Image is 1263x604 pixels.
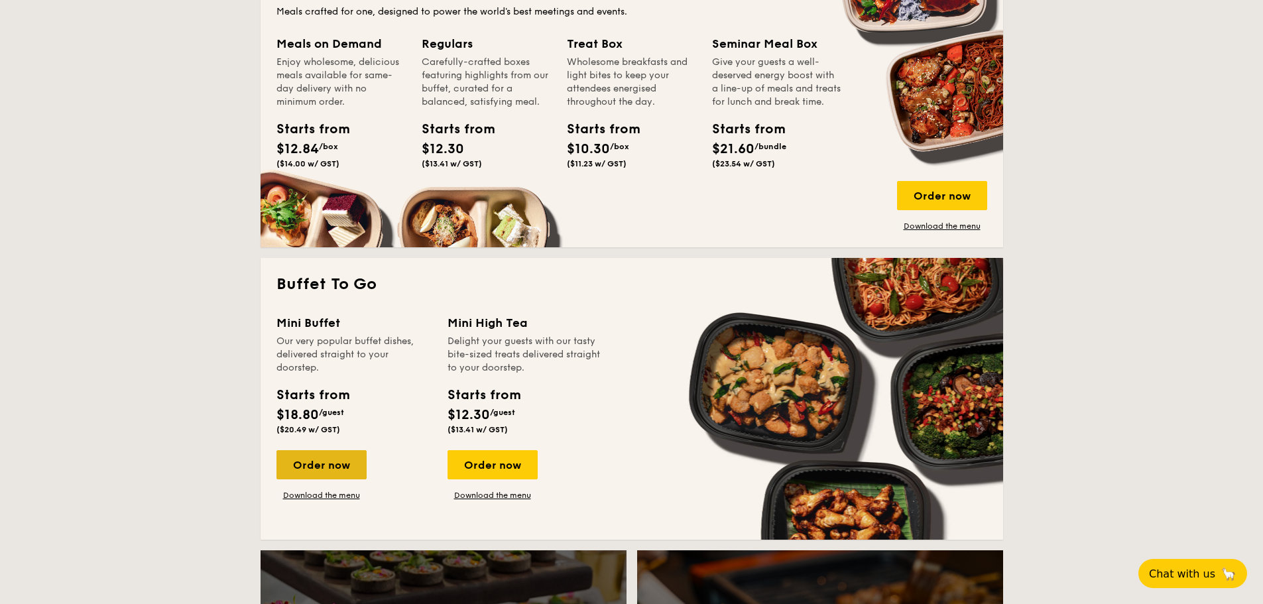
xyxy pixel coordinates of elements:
div: Wholesome breakfasts and light bites to keep your attendees energised throughout the day. [567,56,696,109]
div: Starts from [276,119,336,139]
div: Starts from [567,119,627,139]
span: $10.30 [567,141,610,157]
div: Enjoy wholesome, delicious meals available for same-day delivery with no minimum order. [276,56,406,109]
a: Download the menu [448,490,538,501]
span: $12.30 [448,407,490,423]
div: Starts from [448,385,520,405]
span: ($13.41 w/ GST) [448,425,508,434]
div: Order now [897,181,987,210]
span: ($23.54 w/ GST) [712,159,775,168]
h2: Buffet To Go [276,274,987,295]
a: Download the menu [276,490,367,501]
span: /guest [490,408,515,417]
span: /bundle [754,142,786,151]
span: Chat with us [1149,568,1215,580]
div: Give your guests a well-deserved energy boost with a line-up of meals and treats for lunch and br... [712,56,841,109]
div: Order now [448,450,538,479]
div: Meals crafted for one, designed to power the world's best meetings and events. [276,5,987,19]
div: Carefully-crafted boxes featuring highlights from our buffet, curated for a balanced, satisfying ... [422,56,551,109]
span: ($14.00 w/ GST) [276,159,339,168]
span: ($11.23 w/ GST) [567,159,627,168]
div: Mini High Tea [448,314,603,332]
div: Mini Buffet [276,314,432,332]
div: Meals on Demand [276,34,406,53]
span: /guest [319,408,344,417]
span: ($20.49 w/ GST) [276,425,340,434]
button: Chat with us🦙 [1138,559,1247,588]
div: Seminar Meal Box [712,34,841,53]
div: Our very popular buffet dishes, delivered straight to your doorstep. [276,335,432,375]
span: $21.60 [712,141,754,157]
span: $12.30 [422,141,464,157]
span: /box [610,142,629,151]
span: /box [319,142,338,151]
a: Download the menu [897,221,987,231]
div: Regulars [422,34,551,53]
div: Delight your guests with our tasty bite-sized treats delivered straight to your doorstep. [448,335,603,375]
span: ($13.41 w/ GST) [422,159,482,168]
div: Order now [276,450,367,479]
div: Starts from [276,385,349,405]
div: Treat Box [567,34,696,53]
span: $18.80 [276,407,319,423]
div: Starts from [422,119,481,139]
span: $12.84 [276,141,319,157]
div: Starts from [712,119,772,139]
span: 🦙 [1221,566,1236,581]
